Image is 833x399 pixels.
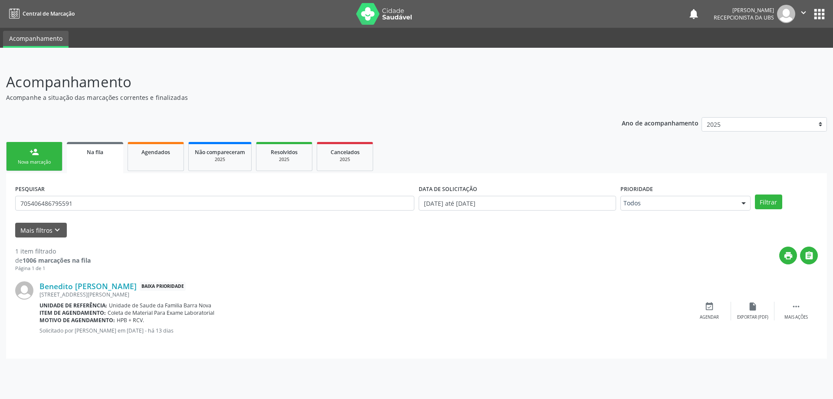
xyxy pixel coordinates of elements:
span: Cancelados [331,148,360,156]
span: Recepcionista da UBS [714,14,774,21]
i: keyboard_arrow_down [52,225,62,235]
p: Solicitado por [PERSON_NAME] em [DATE] - há 13 dias [39,327,688,334]
div: 1 item filtrado [15,247,91,256]
button: apps [812,7,827,22]
input: Selecione um intervalo [419,196,616,211]
button: notifications [688,8,700,20]
p: Ano de acompanhamento [622,117,699,128]
label: Prioridade [620,182,653,196]
span: Baixa Prioridade [140,282,186,291]
div: 2025 [323,156,367,163]
i: event_available [705,302,714,311]
div: Mais ações [784,314,808,320]
i:  [799,8,808,17]
div: de [15,256,91,265]
i:  [804,251,814,261]
strong: 1006 marcações na fila [23,256,91,264]
div: 2025 [262,156,306,163]
span: Central de Marcação [23,10,75,17]
div: person_add [30,147,39,157]
div: Exportar (PDF) [737,314,768,320]
i:  [791,302,801,311]
span: Todos [623,199,733,208]
button: Filtrar [755,195,782,209]
i: print [784,251,793,261]
img: img [15,281,33,300]
span: Unidade de Saude da Familia Barra Nova [109,302,211,309]
label: PESQUISAR [15,182,45,196]
span: Não compareceram [195,148,245,156]
div: Nova marcação [13,159,56,165]
p: Acompanhe a situação das marcações correntes e finalizadas [6,93,580,102]
img: img [777,5,795,23]
b: Unidade de referência: [39,302,107,309]
a: Benedito [PERSON_NAME] [39,281,137,291]
span: Coleta de Material Para Exame Laboratorial [108,309,214,317]
i: insert_drive_file [748,302,758,311]
b: Motivo de agendamento: [39,317,115,324]
button:  [800,247,818,264]
button: print [779,247,797,264]
div: Página 1 de 1 [15,265,91,272]
span: Agendados [141,148,170,156]
div: [STREET_ADDRESS][PERSON_NAME] [39,291,688,298]
a: Acompanhamento [3,31,69,48]
input: Nome, CNS [15,196,414,211]
button:  [795,5,812,23]
label: DATA DE SOLICITAÇÃO [419,182,477,196]
span: Na fila [87,148,103,156]
b: Item de agendamento: [39,309,106,317]
a: Central de Marcação [6,7,75,21]
span: HPB + RCV. [117,317,144,324]
div: [PERSON_NAME] [714,7,774,14]
button: Mais filtroskeyboard_arrow_down [15,223,67,238]
div: Agendar [700,314,719,320]
div: 2025 [195,156,245,163]
span: Resolvidos [271,148,298,156]
p: Acompanhamento [6,71,580,93]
